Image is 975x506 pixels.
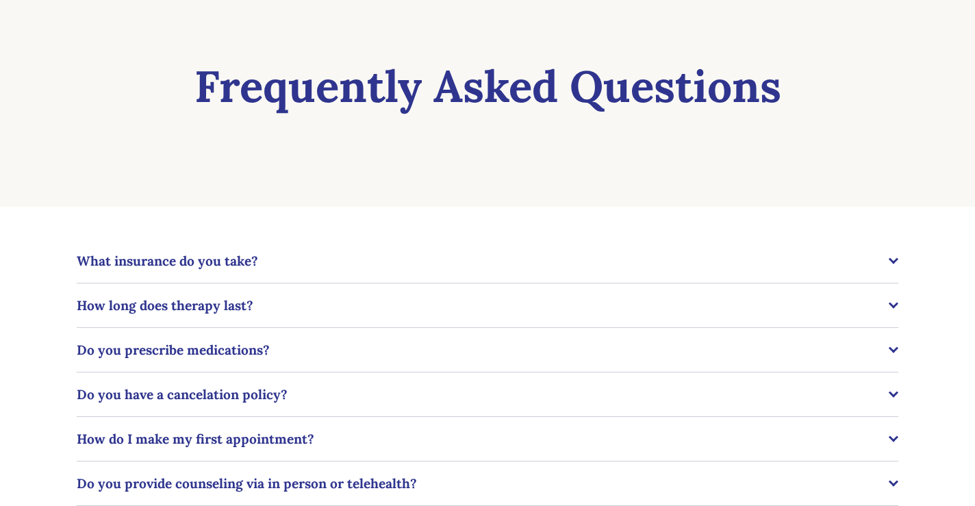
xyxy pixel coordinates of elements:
[77,62,898,112] h1: Frequently Asked Questions
[77,431,889,447] span: How do I make my first appointment?
[77,283,898,327] button: How long does therapy last?
[77,461,898,505] button: Do you provide counseling via in person or telehealth?
[77,475,889,492] span: Do you provide counseling via in person or telehealth?
[77,417,898,461] button: How do I make my first appointment?
[77,297,889,314] span: How long does therapy last?
[77,239,898,283] button: What insurance do you take?
[77,342,889,358] span: Do you prescribe medications?
[77,253,889,269] span: What insurance do you take?
[77,386,889,403] span: Do you have a cancelation policy?
[77,328,898,372] button: Do you prescribe medications?
[77,372,898,416] button: Do you have a cancelation policy?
